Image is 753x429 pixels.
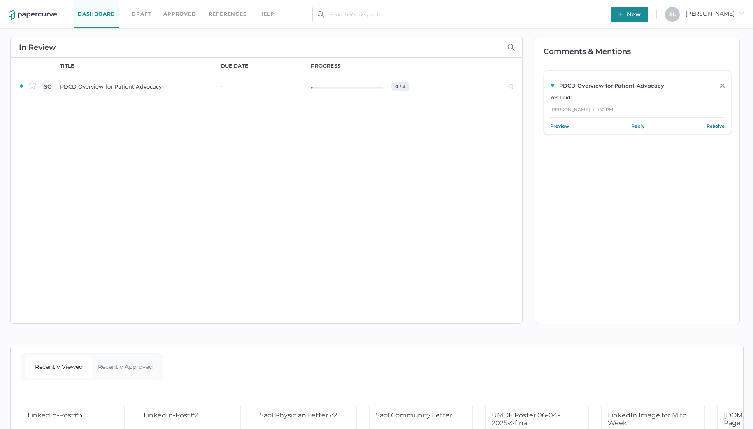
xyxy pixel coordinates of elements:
[260,411,337,419] span: Saol Physician Letter v2
[144,411,198,419] span: LinkedIn-Post#2
[611,7,648,22] button: New
[19,84,24,89] img: ZaPP2z7XVwAAAABJRU5ErkJggg==
[618,12,623,16] img: plus-white.e19ec114.svg
[163,9,196,19] a: Approved
[26,356,92,378] div: Recently Viewed
[376,411,452,419] span: Saol Community Letter
[550,122,569,130] a: Preview
[492,411,560,427] span: UMDF Poster 06-04-2025v2final
[707,122,725,130] a: Resolve
[550,82,707,89] div: PDCD Overview for Patient Advocacy
[592,106,594,113] div: ●
[60,82,211,91] div: PDCD Overview for Patient Advocacy
[608,411,687,427] span: LinkedIn Image for Mito Week
[221,62,248,70] div: due date
[19,44,56,51] h2: In Review
[631,122,644,130] a: Reply
[312,7,590,22] input: Search Workspace
[311,62,341,70] div: progress
[213,74,303,98] td: -
[507,84,516,89] img: eye-light-gray.b6d092a5.svg
[686,10,744,17] span: [PERSON_NAME]
[720,84,725,88] img: close-grey.86d01b58.svg
[618,7,641,22] span: New
[550,83,555,88] img: ZaPP2z7XVwAAAABJRU5ErkJggg==
[9,10,57,20] img: papercurve-logo-colour.7244d18c.svg
[28,81,37,89] img: star-inactive.70f2008a.svg
[669,11,676,17] span: S L
[209,9,247,19] a: References
[507,44,515,51] img: search-icon-expand.c6106642.svg
[318,11,324,18] img: search.bf03fe8b.svg
[550,106,725,118] div: [PERSON_NAME] 1:42 PM
[739,10,744,16] i: arrow_right
[41,80,54,93] div: SC
[132,9,151,19] a: Draft
[60,62,74,70] div: title
[544,48,739,55] h2: Comments & Mentions
[550,94,572,100] span: Yes I did!
[92,356,159,378] div: Recently Approved
[391,82,409,91] div: 0 / 4
[28,411,82,419] span: LinkedIn-Post#3
[259,9,274,19] div: help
